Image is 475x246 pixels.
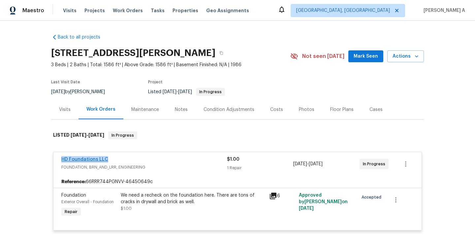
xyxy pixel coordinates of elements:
span: - [293,161,323,167]
span: Foundation [61,193,86,198]
span: Repair [62,208,80,215]
span: 3 Beds | 2 Baths | Total: 1586 ft² | Above Grade: 1586 ft² | Basement Finished: N/A | 1986 [51,62,290,68]
span: [DATE] [299,206,314,211]
span: $1.00 [227,157,239,162]
div: We need a recheck on the foundation here. There are tons of cracks in drywall and brick as well. [121,192,265,205]
div: Maintenance [131,106,159,113]
div: 6 [269,192,295,200]
span: Properties [173,7,198,14]
span: [DATE] [88,133,104,137]
span: $1.00 [121,206,132,210]
span: [DATE] [71,133,86,137]
span: - [163,90,192,94]
h6: LISTED [53,131,104,139]
span: Projects [84,7,105,14]
span: Listed [148,90,225,94]
button: Mark Seen [348,50,383,63]
button: Actions [387,50,424,63]
span: [DATE] [178,90,192,94]
a: Back to all projects [51,34,114,41]
span: [GEOGRAPHIC_DATA], [GEOGRAPHIC_DATA] [296,7,390,14]
span: Accepted [362,194,384,201]
span: Visits [63,7,77,14]
span: [DATE] [51,90,65,94]
div: Cases [369,106,383,113]
div: Costs [270,106,283,113]
span: - [71,133,104,137]
div: Condition Adjustments [204,106,254,113]
span: [DATE] [293,162,307,166]
div: Floor Plans [330,106,354,113]
div: by [PERSON_NAME] [51,88,113,96]
span: In Progress [109,132,137,139]
span: Geo Assignments [206,7,249,14]
span: FOUNDATION, BRN_AND_LRR, ENGINEERING [61,164,227,171]
span: Last Visit Date [51,80,80,84]
span: Project [148,80,163,84]
div: 66RRR744PGNVV-46450649c [53,176,422,188]
span: Exterior Overall - Foundation [61,200,114,204]
div: Notes [175,106,188,113]
div: LISTED [DATE]-[DATE]In Progress [51,125,424,146]
span: [PERSON_NAME] A [421,7,465,14]
button: Copy Address [215,47,227,59]
span: Approved by [PERSON_NAME] on [299,193,348,211]
b: Reference: [61,178,86,185]
span: Work Orders [113,7,143,14]
span: Actions [393,52,419,61]
span: [DATE] [309,162,323,166]
span: In Progress [197,90,224,94]
span: Maestro [22,7,44,14]
span: In Progress [363,161,388,167]
a: HD Foundations LLC [61,157,108,162]
div: Photos [299,106,314,113]
span: Not seen [DATE] [302,53,344,60]
span: Tasks [151,8,165,13]
div: Work Orders [86,106,115,113]
div: Visits [59,106,71,113]
span: [DATE] [163,90,176,94]
h2: [STREET_ADDRESS][PERSON_NAME] [51,50,215,56]
span: Mark Seen [354,52,378,61]
div: 1 Repair [227,165,293,171]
